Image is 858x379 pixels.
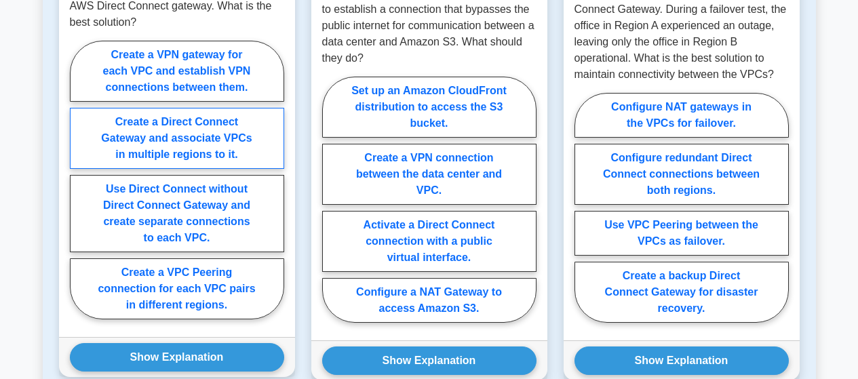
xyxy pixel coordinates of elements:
[322,278,537,323] label: Configure a NAT Gateway to access Amazon S3.
[574,262,789,323] label: Create a backup Direct Connect Gateway for disaster recovery.
[574,346,789,375] button: Show Explanation
[322,346,537,375] button: Show Explanation
[574,93,789,138] label: Configure NAT gateways in the VPCs for failover.
[322,144,537,205] label: Create a VPN connection between the data center and VPC.
[70,41,284,102] label: Create a VPN gateway for each VPC and establish VPN connections between them.
[70,258,284,319] label: Create a VPC Peering connection for each VPC pairs in different regions.
[70,108,284,169] label: Create a Direct Connect Gateway and associate VPCs in multiple regions to it.
[322,77,537,138] label: Set up an Amazon CloudFront distribution to access the S3 bucket.
[70,343,284,372] button: Show Explanation
[322,211,537,272] label: Activate a Direct Connect connection with a public virtual interface.
[574,144,789,205] label: Configure redundant Direct Connect connections between both regions.
[574,211,789,256] label: Use VPC Peering between the VPCs as failover.
[70,175,284,252] label: Use Direct Connect without Direct Connect Gateway and create separate connections to each VPC.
